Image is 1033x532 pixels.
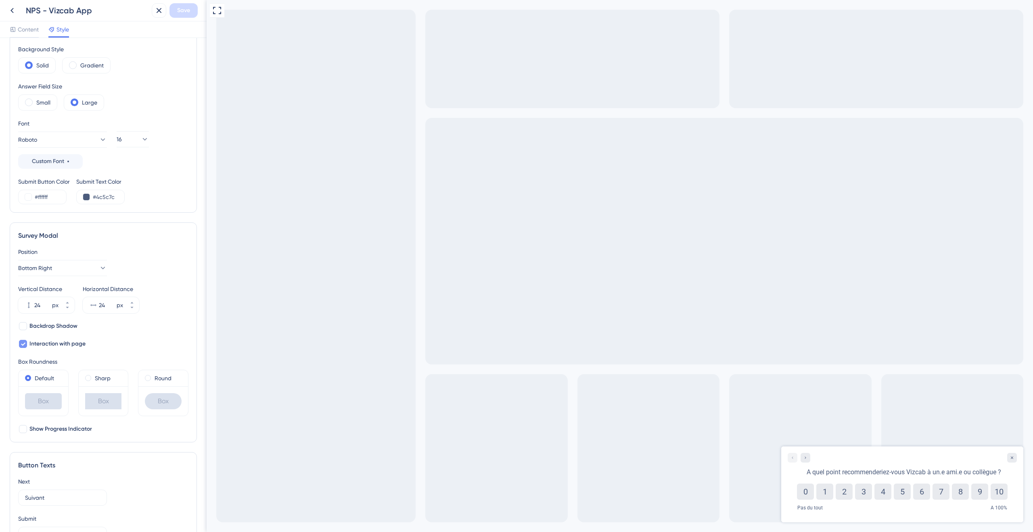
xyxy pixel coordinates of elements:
label: Small [36,98,50,107]
input: px [34,300,50,310]
div: Horizontal Distance [83,284,139,294]
div: Answer Field Size [18,82,104,91]
button: Bottom Right [18,260,107,276]
div: Button Texts [18,461,188,470]
label: Default [35,373,54,383]
div: Box [25,393,62,409]
label: Gradient [80,61,104,70]
div: px [117,300,123,310]
div: Box [85,393,122,409]
div: Next [18,477,188,486]
iframe: UserGuiding Survey [575,446,817,522]
div: px [52,300,59,310]
div: Submit Text Color [76,177,125,186]
span: Roboto [18,135,37,145]
button: px [60,297,75,305]
span: 16 [117,134,122,144]
div: Font [18,119,107,128]
div: NPS - Vizcab App [26,5,148,16]
input: px [99,300,115,310]
span: Save [177,6,190,15]
span: Content [18,25,39,34]
button: Save [169,3,198,18]
label: Large [82,98,97,107]
span: Style [56,25,69,34]
span: Show Progress Indicator [29,424,92,434]
div: Box Roundness [18,357,188,367]
button: px [60,305,75,313]
label: Solid [36,61,49,70]
span: Backdrop Shadow [29,321,77,331]
div: Submit Button Color [18,177,70,186]
button: Custom Font [18,154,83,169]
label: Sharp [95,373,111,383]
div: Background Style [18,44,111,54]
div: Vertical Distance [18,284,75,294]
button: Roboto [18,132,107,148]
div: Box [145,393,182,409]
button: 16 [117,131,149,147]
div: Submit [18,514,188,524]
button: px [125,305,139,313]
span: Custom Font [32,157,64,166]
label: Round [155,373,171,383]
div: Survey Modal [18,231,188,241]
button: px [125,297,139,305]
div: Position [18,247,188,257]
span: Interaction with page [29,339,86,349]
span: Bottom Right [18,263,52,273]
input: Type the value [25,493,100,502]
